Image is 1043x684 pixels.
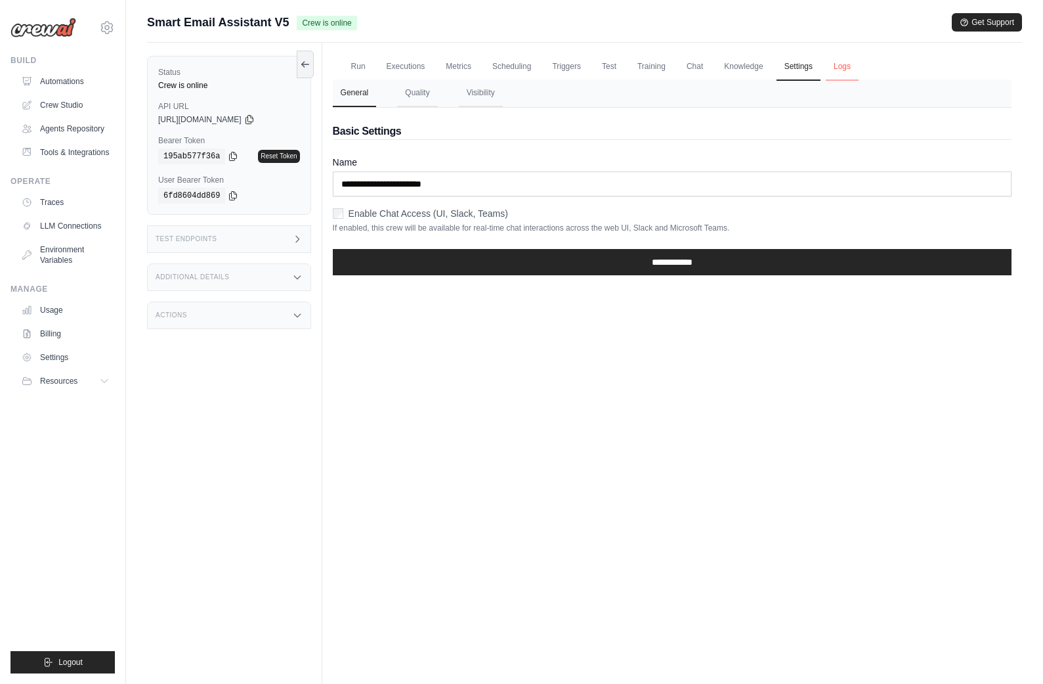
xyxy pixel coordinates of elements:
p: If enabled, this crew will be available for real-time chat interactions across the web UI, Slack ... [333,223,1011,233]
label: Enable Chat Access (UI, Slack, Teams) [349,207,508,220]
a: Traces [16,192,115,213]
div: Build [11,55,115,66]
a: Executions [379,53,433,81]
label: API URL [158,101,300,112]
a: Chat [679,53,711,81]
code: 195ab577f36a [158,148,225,164]
a: Knowledge [716,53,771,81]
img: Logo [11,18,76,37]
h2: Basic Settings [333,124,1011,139]
span: Smart Email Assistant V5 [147,13,289,32]
nav: Tabs [333,80,1011,107]
h3: Actions [156,311,187,319]
a: Triggers [544,53,589,81]
span: Crew is online [297,16,356,30]
a: Test [594,53,624,81]
span: Logout [58,657,83,668]
h3: Additional Details [156,273,229,281]
div: Manage [11,284,115,294]
button: Get Support [952,13,1022,32]
a: LLM Connections [16,216,115,237]
a: Settings [16,347,115,368]
a: Run [343,53,373,81]
label: Status [158,67,300,78]
div: Crew is online [158,80,300,91]
label: Name [333,156,1011,169]
span: [URL][DOMAIN_NAME] [158,114,242,125]
button: Visibility [459,80,503,107]
a: Environment Variables [16,239,115,271]
span: Resources [40,376,77,386]
label: User Bearer Token [158,175,300,185]
a: Usage [16,300,115,321]
h3: Test Endpoints [156,235,217,243]
a: Scheduling [484,53,539,81]
a: Metrics [438,53,479,81]
button: Quality [397,80,437,107]
a: Crew Studio [16,95,115,116]
a: Logs [826,53,859,81]
a: Settings [777,53,820,81]
div: Operate [11,176,115,187]
button: Resources [16,371,115,392]
a: Automations [16,71,115,92]
label: Bearer Token [158,135,300,146]
a: Billing [16,323,115,344]
button: Logout [11,651,115,673]
a: Reset Token [258,150,299,163]
code: 6fd8604dd869 [158,188,225,204]
a: Tools & Integrations [16,142,115,163]
a: Training [629,53,673,81]
button: General [333,80,377,107]
a: Agents Repository [16,118,115,139]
